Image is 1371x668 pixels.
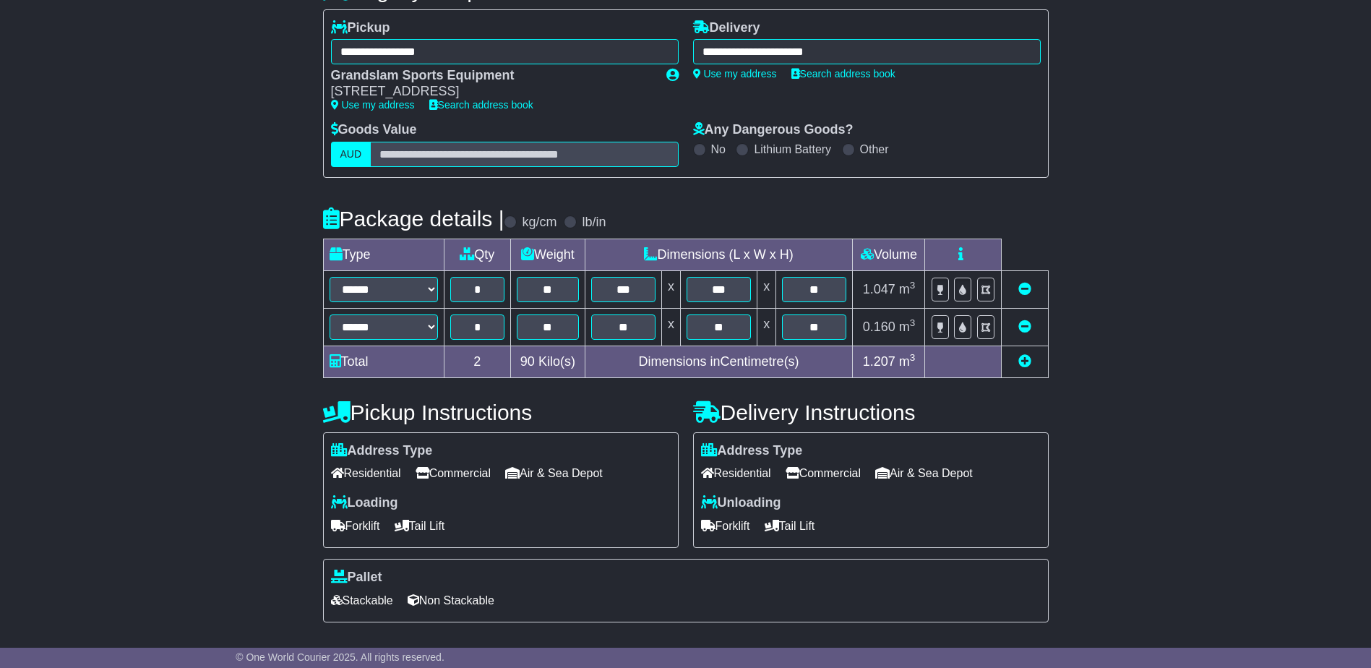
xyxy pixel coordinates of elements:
[899,354,916,369] span: m
[511,239,585,270] td: Weight
[1018,282,1031,296] a: Remove this item
[331,122,417,138] label: Goods Value
[875,462,973,484] span: Air & Sea Depot
[511,346,585,377] td: Kilo(s)
[331,589,393,612] span: Stackable
[331,515,380,537] span: Forklift
[1018,354,1031,369] a: Add new item
[757,308,776,346] td: x
[331,495,398,511] label: Loading
[416,462,491,484] span: Commercial
[520,354,535,369] span: 90
[444,239,511,270] td: Qty
[505,462,603,484] span: Air & Sea Depot
[585,239,853,270] td: Dimensions (L x W x H)
[331,443,433,459] label: Address Type
[693,68,777,80] a: Use my address
[910,317,916,328] sup: 3
[522,215,556,231] label: kg/cm
[582,215,606,231] label: lb/in
[860,142,889,156] label: Other
[661,308,680,346] td: x
[331,570,382,586] label: Pallet
[1018,320,1031,334] a: Remove this item
[899,320,916,334] span: m
[863,320,895,334] span: 0.160
[863,282,895,296] span: 1.047
[331,68,652,84] div: Grandslam Sports Equipment
[910,280,916,291] sup: 3
[331,142,371,167] label: AUD
[693,20,760,36] label: Delivery
[661,270,680,308] td: x
[331,99,415,111] a: Use my address
[444,346,511,377] td: 2
[236,651,444,663] span: © One World Courier 2025. All rights reserved.
[408,589,494,612] span: Non Stackable
[899,282,916,296] span: m
[863,354,895,369] span: 1.207
[331,84,652,100] div: [STREET_ADDRESS]
[331,462,401,484] span: Residential
[585,346,853,377] td: Dimensions in Centimetre(s)
[701,443,803,459] label: Address Type
[701,462,771,484] span: Residential
[701,495,781,511] label: Unloading
[429,99,533,111] a: Search address book
[395,515,445,537] span: Tail Lift
[693,401,1049,424] h4: Delivery Instructions
[323,346,444,377] td: Total
[693,122,854,138] label: Any Dangerous Goods?
[791,68,895,80] a: Search address book
[786,462,861,484] span: Commercial
[853,239,925,270] td: Volume
[757,270,776,308] td: x
[701,515,750,537] span: Forklift
[711,142,726,156] label: No
[331,20,390,36] label: Pickup
[754,142,831,156] label: Lithium Battery
[323,239,444,270] td: Type
[323,401,679,424] h4: Pickup Instructions
[910,352,916,363] sup: 3
[765,515,815,537] span: Tail Lift
[323,207,504,231] h4: Package details |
